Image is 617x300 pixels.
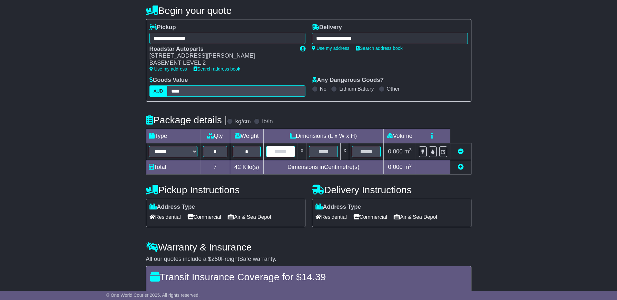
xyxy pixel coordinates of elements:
[228,212,271,222] span: Air & Sea Depot
[149,46,293,53] div: Roadstar Autoparts
[146,256,471,263] div: All our quotes include a $ FreightSafe warranty.
[320,86,326,92] label: No
[149,24,176,31] label: Pickup
[235,118,251,125] label: kg/cm
[200,129,230,143] td: Qty
[341,143,349,160] td: x
[388,164,403,170] span: 0.000
[404,148,412,155] span: m
[339,86,374,92] label: Lithium Battery
[315,204,361,211] label: Address Type
[384,129,416,143] td: Volume
[149,212,181,222] span: Residential
[262,118,273,125] label: lb/in
[106,293,200,298] span: © One World Courier 2025. All rights reserved.
[312,46,350,51] a: Use my address
[211,256,221,262] span: 250
[409,163,412,168] sup: 3
[458,148,464,155] a: Remove this item
[263,160,384,174] td: Dimensions in Centimetre(s)
[149,52,293,60] div: [STREET_ADDRESS][PERSON_NAME]
[187,212,221,222] span: Commercial
[230,129,264,143] td: Weight
[312,24,342,31] label: Delivery
[146,115,227,125] h4: Package details |
[149,60,293,67] div: BASEMENT LEVEL 2
[353,212,387,222] span: Commercial
[194,66,240,72] a: Search address book
[458,164,464,170] a: Add new item
[146,5,471,16] h4: Begin your quote
[149,85,168,97] label: AUD
[230,160,264,174] td: Kilo(s)
[146,184,305,195] h4: Pickup Instructions
[302,272,326,282] span: 14.39
[312,77,384,84] label: Any Dangerous Goods?
[149,204,195,211] label: Address Type
[146,160,200,174] td: Total
[146,129,200,143] td: Type
[356,46,403,51] a: Search address book
[388,148,403,155] span: 0.000
[409,147,412,152] sup: 3
[315,212,347,222] span: Residential
[149,77,188,84] label: Goods Value
[263,129,384,143] td: Dimensions (L x W x H)
[298,143,306,160] td: x
[146,242,471,252] h4: Warranty & Insurance
[149,66,187,72] a: Use my address
[394,212,437,222] span: Air & Sea Depot
[404,164,412,170] span: m
[150,272,467,282] h4: Transit Insurance Coverage for $
[312,184,471,195] h4: Delivery Instructions
[387,86,400,92] label: Other
[200,160,230,174] td: 7
[234,164,241,170] span: 42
